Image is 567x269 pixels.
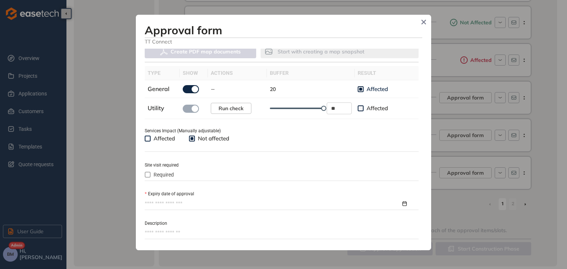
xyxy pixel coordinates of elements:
label: Expiry date of approval [145,191,194,198]
th: actions [208,66,267,80]
span: General [148,85,169,92]
button: Close [418,17,429,28]
label: Site visit required [145,162,179,169]
span: Affected [151,135,178,142]
th: show [180,66,208,80]
label: Description [145,220,167,227]
span: Run check [219,104,244,112]
span: Not affected [195,135,232,142]
label: Services Impact (Manually adjustable) [145,127,221,134]
span: Affected [364,85,391,93]
span: 20 [270,86,276,92]
th: type [145,66,180,80]
span: TT Connect [145,38,422,45]
button: Run check [211,103,251,114]
textarea: Description [145,227,419,239]
input: Expiry date of approval [145,200,401,208]
span: Utility [148,104,164,112]
span: Affected [364,105,391,112]
span: Required [151,171,177,179]
h3: Approval form [145,24,422,37]
td: — [208,80,267,98]
th: buffer [267,66,355,80]
th: result [355,66,419,80]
